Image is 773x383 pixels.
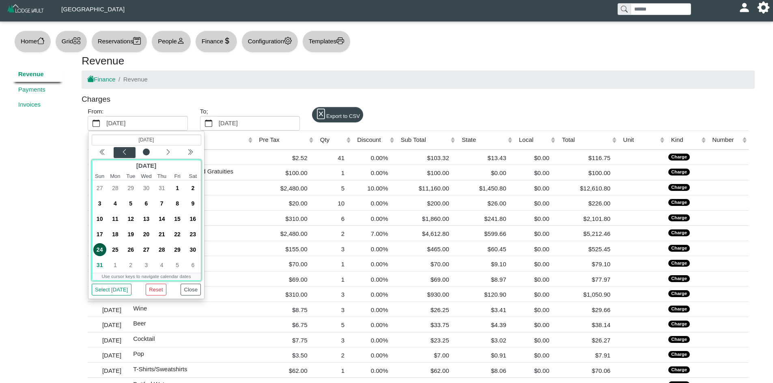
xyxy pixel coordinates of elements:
div: 0.00% [355,243,394,254]
span: 6 [187,259,200,272]
div: $8.06 [459,365,512,376]
div: Total [562,135,610,145]
small: Sunday [92,172,108,180]
div: 9/5/2025 [170,257,185,273]
div: 6 [318,213,351,224]
div: $0.00 [517,258,556,269]
div: 10 [318,197,351,208]
div: $6.75 [256,319,314,330]
div: $155.00 [256,243,314,254]
div: [DATE] [92,160,201,172]
div: [DATE] [90,349,127,360]
button: Homehouse [14,30,51,53]
span: 29 [124,182,137,195]
div: 8/11/2025 [108,211,123,227]
div: 8/28/2025 [154,242,170,257]
div: $70.00 [398,258,455,269]
div: 0.00% [355,304,394,315]
h3: Revenue [82,55,755,68]
div: 8/13/2025 [139,211,154,227]
div: 7/30/2025 [139,180,154,196]
svg: gear fill [760,4,767,11]
div: $7.91 [560,349,617,360]
small: Friday [170,172,185,180]
div: Pre Tax [259,135,307,145]
span: 7 [155,197,168,210]
svg: grid [73,37,81,45]
div: 8/22/2025 [170,227,185,242]
div: $0.00 [517,228,556,239]
span: 30 [187,243,200,256]
svg: house fill [88,76,94,82]
button: file excelExport to CSV [312,107,363,122]
div: $310.00 [256,289,314,300]
div: $62.00 [398,365,455,376]
div: $103.32 [398,152,455,163]
div: $120.90 [459,289,512,300]
div: 8/31/2025 (Today) [92,257,108,273]
div: $226.00 [560,197,617,208]
a: Revenue [12,67,63,82]
div: 0.00% [355,289,394,300]
button: Next month [157,147,179,158]
div: $3.50 [256,349,314,360]
div: 9/6/2025 [185,257,200,273]
small: Thursday [154,172,170,180]
a: house fillFinance [88,76,115,83]
svg: circle fill [143,149,150,155]
small: Monday [108,172,123,180]
div: 9/3/2025 [139,257,154,273]
div: 9/2/2025 [123,257,138,273]
div: Kind [671,135,699,145]
div: $1,860.00 [398,213,455,224]
div: 8/4/2025 [108,196,123,211]
span: 28 [109,182,122,195]
label: [DATE] [105,116,187,130]
span: 19 [124,228,137,241]
span: 27 [140,243,153,256]
span: 16 [187,212,200,225]
span: 26 [124,243,137,256]
button: Current month [136,147,157,158]
div: 8/29/2025 [170,242,185,257]
svg: person [177,37,185,45]
div: 8/20/2025 [139,227,154,242]
span: 4 [155,259,168,272]
div: [DATE] [90,304,127,315]
div: $23.25 [398,334,455,345]
div: 0.00% [355,152,394,163]
div: Calendar navigation [92,147,201,158]
svg: chevron left [165,149,172,155]
div: $26.00 [459,197,512,208]
div: $4,612.80 [398,228,455,239]
div: $0.00 [517,349,556,360]
button: Reset [146,284,166,295]
div: 1 [318,365,351,376]
div: $12,610.80 [560,182,617,193]
div: $599.66 [459,228,512,239]
div: $0.00 [517,289,556,300]
div: 1 [318,274,351,285]
div: 8/26/2025 [123,242,138,257]
div: $930.00 [398,289,455,300]
div: Discount [357,135,388,145]
div: $26.27 [560,334,617,345]
div: 8/15/2025 [170,211,185,227]
span: 3 [140,259,153,272]
div: 7/27/2025 [92,180,108,196]
div: $310.00 [256,213,314,224]
div: 3 [318,243,351,254]
div: $69.00 [398,274,455,285]
div: $2.52 [256,152,314,163]
div: $8.75 [256,304,314,315]
div: 8/12/2025 [123,211,138,227]
div: 7.00% [355,228,394,239]
div: 8/21/2025 [154,227,170,242]
div: $1,050.90 [560,289,617,300]
div: To; [194,107,306,131]
span: 5 [171,259,184,272]
span: 13 [140,212,153,225]
div: $69.00 [256,274,314,285]
div: 9/1/2025 [108,257,123,273]
span: 18 [109,228,122,241]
